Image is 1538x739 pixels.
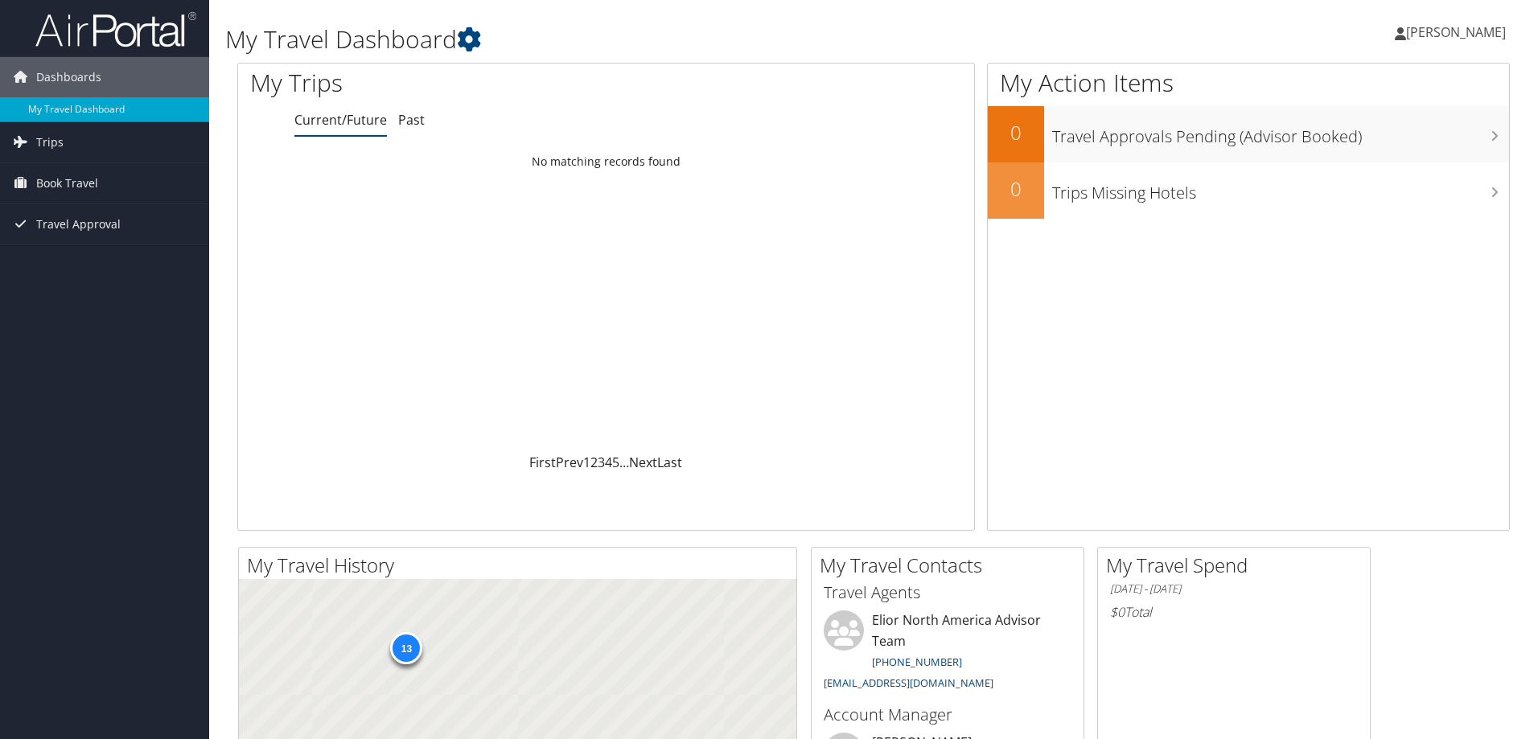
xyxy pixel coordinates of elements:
[590,454,598,471] a: 2
[247,552,796,579] h2: My Travel History
[529,454,556,471] a: First
[1110,581,1358,597] h6: [DATE] - [DATE]
[598,454,605,471] a: 3
[988,66,1509,100] h1: My Action Items
[824,675,993,690] a: [EMAIL_ADDRESS][DOMAIN_NAME]
[657,454,682,471] a: Last
[619,454,629,471] span: …
[629,454,657,471] a: Next
[583,454,590,471] a: 1
[988,119,1044,146] h2: 0
[988,162,1509,219] a: 0Trips Missing Hotels
[36,57,101,97] span: Dashboards
[556,454,583,471] a: Prev
[294,111,387,129] a: Current/Future
[250,66,656,100] h1: My Trips
[1406,23,1506,41] span: [PERSON_NAME]
[36,122,64,162] span: Trips
[824,581,1071,604] h3: Travel Agents
[1110,603,1358,621] h6: Total
[824,704,1071,726] h3: Account Manager
[398,111,425,129] a: Past
[820,552,1084,579] h2: My Travel Contacts
[605,454,612,471] a: 4
[988,175,1044,203] h2: 0
[36,163,98,203] span: Book Travel
[1110,603,1125,621] span: $0
[612,454,619,471] a: 5
[1052,174,1509,204] h3: Trips Missing Hotels
[225,23,1090,56] h1: My Travel Dashboard
[35,10,196,48] img: airportal-logo.png
[390,632,422,664] div: 13
[1395,8,1522,56] a: [PERSON_NAME]
[988,106,1509,162] a: 0Travel Approvals Pending (Advisor Booked)
[238,147,974,176] td: No matching records found
[872,655,962,669] a: [PHONE_NUMBER]
[816,610,1079,696] li: Elior North America Advisor Team
[36,204,121,244] span: Travel Approval
[1052,117,1509,148] h3: Travel Approvals Pending (Advisor Booked)
[1106,552,1370,579] h2: My Travel Spend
